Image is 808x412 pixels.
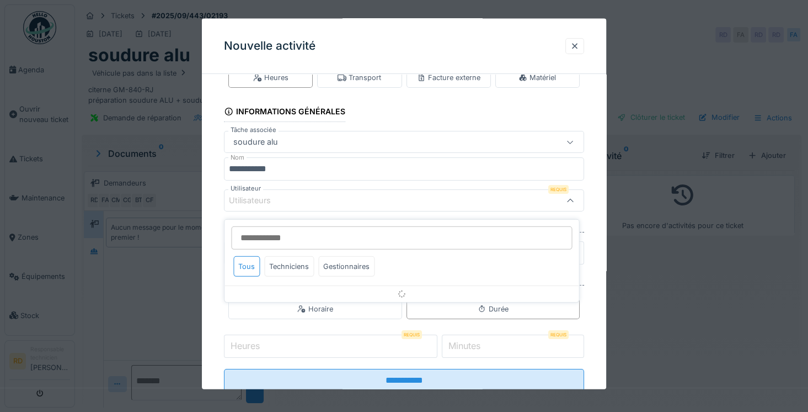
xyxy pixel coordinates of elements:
[224,39,315,53] h3: Nouvelle activité
[229,136,282,148] div: soudure alu
[297,303,333,314] div: Horaire
[338,72,381,83] div: Transport
[228,339,262,352] label: Heures
[228,184,263,193] label: Utilisateur
[229,194,286,207] div: Utilisateurs
[233,256,260,277] div: Tous
[548,185,569,194] div: Requis
[478,303,509,314] div: Durée
[518,72,556,83] div: Matériel
[548,330,569,339] div: Requis
[264,256,314,277] div: Techniciens
[402,330,422,339] div: Requis
[228,153,247,162] label: Nom
[224,103,345,122] div: Informations générales
[417,72,480,83] div: Facture externe
[446,339,483,352] label: Minutes
[318,256,374,277] div: Gestionnaires
[228,125,279,135] label: Tâche associée
[253,72,288,83] div: Heures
